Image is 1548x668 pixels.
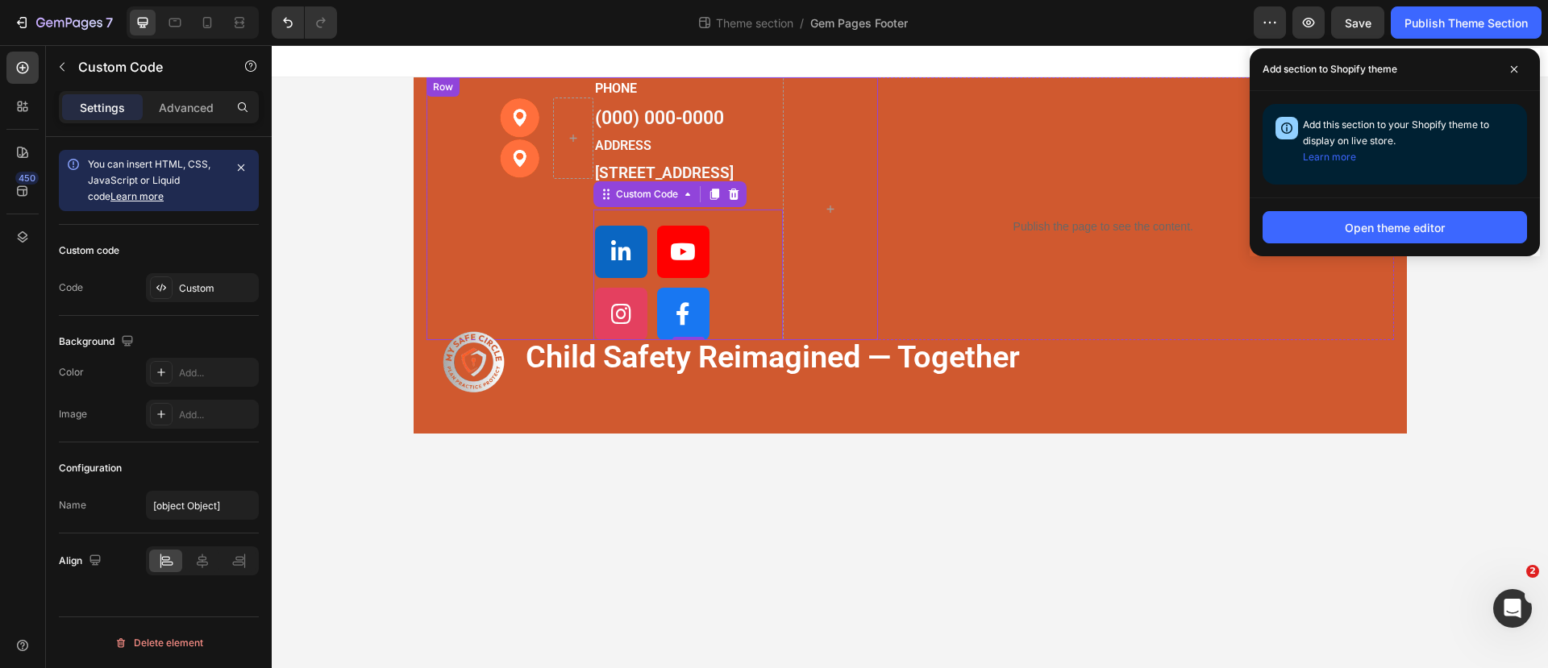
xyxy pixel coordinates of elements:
p: child safety reimagined — together [254,293,1101,332]
div: Name [59,498,86,512]
p: Custom Code [78,57,215,77]
div: Publish Theme Section [1404,15,1528,31]
div: Add... [179,408,255,422]
div: Configuration [59,461,122,475]
a: YouTube [385,180,438,233]
a: Instagram [323,243,376,295]
span: Gem Pages Footer [810,15,908,31]
iframe: Design area [272,45,1548,668]
a: Facebook [385,243,438,295]
div: Open theme editor [1345,219,1445,236]
button: Delete element [59,630,259,656]
div: Add... [179,366,255,380]
button: Learn more [1303,149,1356,165]
div: Image [59,407,87,421]
p: Settings [80,99,125,116]
p: (000) 000-0000 [323,60,510,88]
button: Open theme editor [1263,211,1527,243]
div: Background [59,331,137,353]
div: Delete element [114,633,203,653]
p: Add section to Shopify theme [1263,61,1397,77]
span: 2 [1526,565,1539,578]
button: Publish Theme Section [1391,6,1542,39]
span: You can insert HTML, CSS, JavaScript or Liquid code [88,158,210,202]
p: 7 [106,13,113,32]
img: gempages_578495938713093001-a294b646-8251-4d0d-8e0a-9d6dac4b5658.png [170,284,235,350]
a: Learn more [110,190,164,202]
p: Publish the page to see the content. [646,173,1017,190]
div: Color [59,365,84,380]
div: Custom Code [341,142,410,156]
span: Save [1345,16,1371,30]
div: Custom [179,281,255,296]
button: Save [1331,6,1384,39]
span: Add this section to your Shopify theme to display on live store. [1303,118,1489,163]
a: LinkedIn [323,180,376,233]
div: Code [59,280,83,295]
div: Row [158,35,185,49]
p: Advanced [159,99,214,116]
span: / [800,15,804,31]
div: Align [59,550,105,572]
div: Custom code [59,243,119,258]
p: ADDRESS [323,91,510,110]
iframe: Intercom live chat [1493,589,1532,628]
p: [STREET_ADDRESS] [323,117,510,140]
div: Undo/Redo [272,6,337,39]
span: Theme section [713,15,797,31]
button: 7 [6,6,120,39]
div: 450 [15,172,39,185]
